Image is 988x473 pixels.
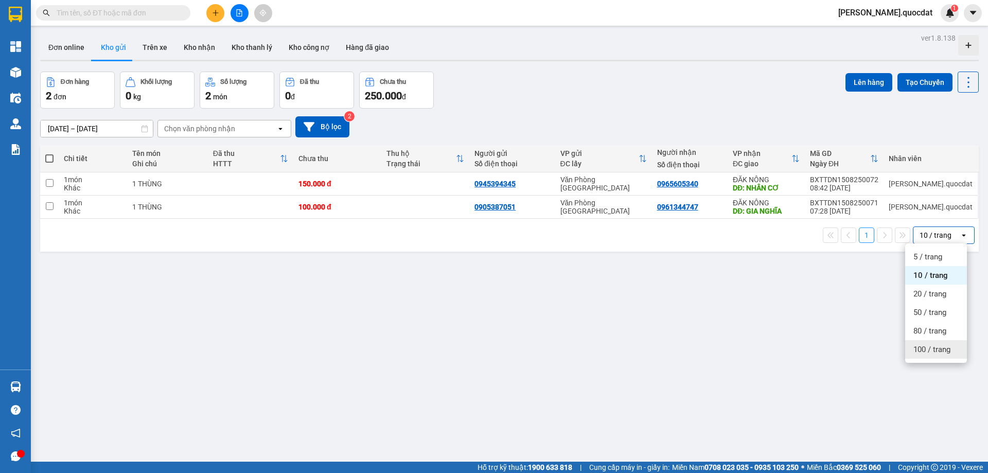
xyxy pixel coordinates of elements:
div: Thu hộ [386,149,456,157]
div: 0961344747 [657,203,698,211]
div: Đơn hàng [61,78,89,85]
span: 80 / trang [913,326,946,336]
span: 10 / trang [913,270,948,281]
span: plus [212,9,219,16]
span: 250.000 [365,90,402,102]
sup: 1 [951,5,958,12]
div: Ngày ĐH [810,160,870,168]
div: Người gửi [474,149,550,157]
span: đơn [54,93,66,101]
button: Tạo Chuyến [897,73,952,92]
div: VP gửi [560,149,639,157]
button: Đã thu0đ [279,72,354,109]
span: 20 / trang [913,289,946,299]
div: DĐ: GIA NGHĨA [733,207,800,215]
div: Đã thu [300,78,319,85]
span: | [889,462,890,473]
span: 5 / trang [913,252,942,262]
div: Chưa thu [380,78,406,85]
div: simon.quocdat [889,203,973,211]
span: 1 [952,5,956,12]
div: 0905387051 [474,203,516,211]
div: Ghi chú [132,160,203,168]
div: Chi tiết [64,154,122,163]
span: notification [11,428,21,438]
div: 1 món [64,199,122,207]
button: 1 [859,227,874,243]
div: ĐC lấy [560,160,639,168]
div: Nhân viên [889,154,973,163]
span: BXTTDN1508250072 [109,69,197,80]
span: 2 [205,90,211,102]
th: Toggle SortBy [555,145,652,172]
span: search [43,9,50,16]
div: Mã GD [810,149,870,157]
div: Trạng thái [386,160,456,168]
div: Tạo kho hàng mới [958,35,979,56]
th: Toggle SortBy [805,145,884,172]
div: Số điện thoại [474,160,550,168]
input: Select a date range. [41,120,153,137]
th: Toggle SortBy [728,145,805,172]
button: caret-down [964,4,982,22]
button: Chưa thu250.000đ [359,72,434,109]
div: Chưa thu [298,154,376,163]
div: Người nhận [657,148,722,156]
span: aim [259,9,267,16]
span: đ [402,93,406,101]
div: Khối lượng [140,78,172,85]
div: 0945394345 [474,180,516,188]
sup: 2 [344,111,355,121]
img: logo-vxr [9,7,22,22]
img: logo [5,44,77,80]
div: 10 / trang [920,230,951,240]
span: món [213,93,227,101]
span: file-add [236,9,243,16]
div: ĐĂK NÔNG [733,199,800,207]
div: 150.000 đ [298,180,376,188]
img: warehouse-icon [10,93,21,103]
div: Chọn văn phòng nhận [164,124,235,134]
button: Kho gửi [93,35,134,60]
ul: Menu [905,243,967,363]
button: Lên hàng [845,73,892,92]
div: Tên món [132,149,203,157]
button: Kho công nợ [280,35,338,60]
div: Văn Phòng [GEOGRAPHIC_DATA] [560,176,647,192]
input: Tìm tên, số ĐT hoặc mã đơn [57,7,178,19]
button: Kho nhận [175,35,223,60]
div: ĐC giao [733,160,791,168]
div: simon.quocdat [889,180,973,188]
div: 07:28 [DATE] [810,207,878,215]
span: copyright [931,464,938,471]
span: Miền Nam [672,462,799,473]
strong: 0369 525 060 [837,463,881,471]
div: Số lượng [220,78,246,85]
div: Khác [64,184,122,192]
button: Bộ lọc [295,116,349,137]
div: Số điện thoại [657,161,722,169]
img: warehouse-icon [10,67,21,78]
span: [PERSON_NAME].quocdat [830,6,941,19]
button: Kho thanh lý [223,35,280,60]
div: 1 món [64,176,122,184]
div: DĐ: NHÂN CƠ [733,184,800,192]
div: Văn Phòng [GEOGRAPHIC_DATA] [560,199,647,215]
span: 0 [126,90,131,102]
div: 1 THÙNG [132,203,203,211]
div: Đã thu [213,149,280,157]
button: aim [254,4,272,22]
div: 0965605340 [657,180,698,188]
button: Số lượng2món [200,72,274,109]
span: Miền Bắc [807,462,881,473]
span: Cung cấp máy in - giấy in: [589,462,669,473]
span: caret-down [968,8,978,17]
button: file-add [231,4,249,22]
span: message [11,451,21,461]
strong: PHIẾU BIÊN NHẬN [78,66,108,99]
strong: 1900 633 818 [528,463,572,471]
img: solution-icon [10,144,21,155]
th: Toggle SortBy [381,145,469,172]
span: 50 / trang [913,307,946,318]
button: Đơn online [40,35,93,60]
